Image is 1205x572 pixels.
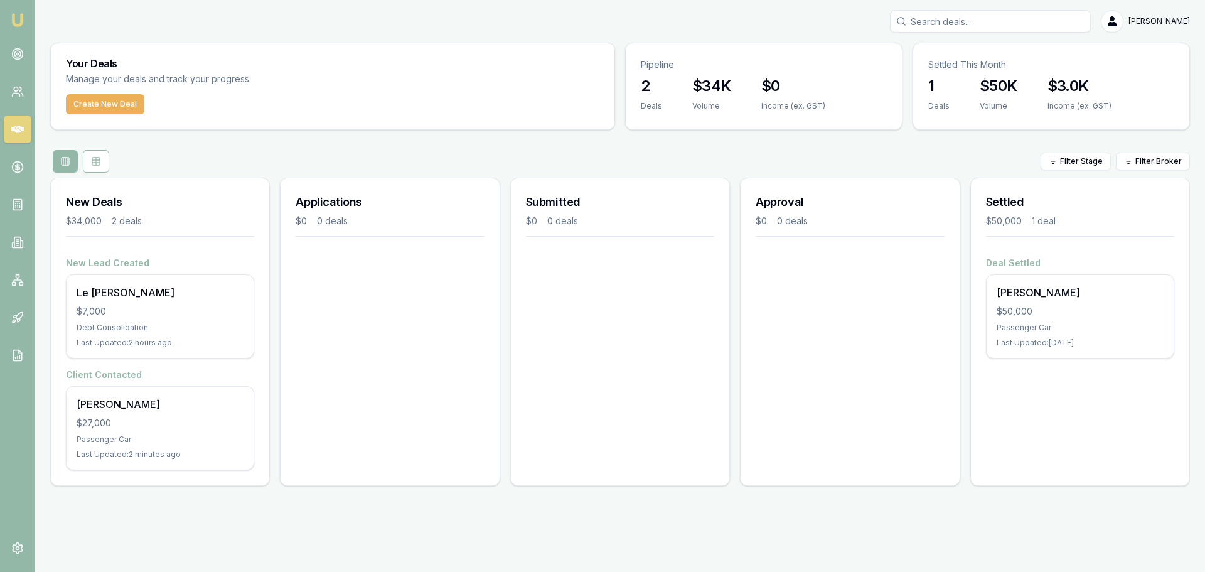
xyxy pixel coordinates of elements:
[77,285,244,300] div: Le [PERSON_NAME]
[66,72,387,87] p: Manage your deals and track your progress.
[66,193,254,211] h3: New Deals
[1047,101,1111,111] div: Income (ex. GST)
[1032,215,1056,227] div: 1 deal
[761,76,825,96] h3: $0
[761,101,825,111] div: Income (ex. GST)
[66,215,102,227] div: $34,000
[547,215,578,227] div: 0 deals
[641,101,662,111] div: Deals
[986,257,1174,269] h4: Deal Settled
[997,323,1164,333] div: Passenger Car
[641,76,662,96] h3: 2
[997,305,1164,318] div: $50,000
[296,215,307,227] div: $0
[296,193,484,211] h3: Applications
[77,305,244,318] div: $7,000
[66,369,254,381] h4: Client Contacted
[997,285,1164,300] div: [PERSON_NAME]
[66,94,144,114] button: Create New Deal
[890,10,1091,33] input: Search deals
[986,193,1174,211] h3: Settled
[692,76,731,96] h3: $34K
[77,338,244,348] div: Last Updated: 2 hours ago
[77,323,244,333] div: Debt Consolidation
[1116,153,1190,170] button: Filter Broker
[526,193,714,211] h3: Submitted
[641,58,887,71] p: Pipeline
[77,417,244,429] div: $27,000
[756,193,944,211] h3: Approval
[66,58,599,68] h3: Your Deals
[10,13,25,28] img: emu-icon-u.png
[526,215,537,227] div: $0
[692,101,731,111] div: Volume
[928,76,950,96] h3: 1
[77,434,244,445] div: Passenger Car
[928,58,1174,71] p: Settled This Month
[756,215,767,227] div: $0
[1135,156,1182,166] span: Filter Broker
[1060,156,1103,166] span: Filter Stage
[1128,16,1190,26] span: [PERSON_NAME]
[980,101,1017,111] div: Volume
[77,397,244,412] div: [PERSON_NAME]
[997,338,1164,348] div: Last Updated: [DATE]
[112,215,142,227] div: 2 deals
[317,215,348,227] div: 0 deals
[66,257,254,269] h4: New Lead Created
[77,450,244,460] div: Last Updated: 2 minutes ago
[777,215,808,227] div: 0 deals
[980,76,1017,96] h3: $50K
[928,101,950,111] div: Deals
[986,215,1022,227] div: $50,000
[1041,153,1111,170] button: Filter Stage
[1047,76,1111,96] h3: $3.0K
